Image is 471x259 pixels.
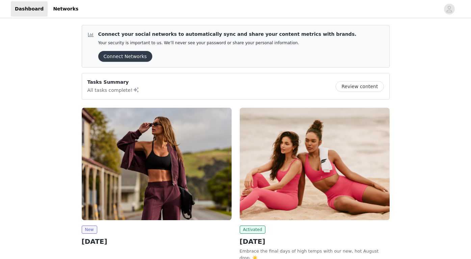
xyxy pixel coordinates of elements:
p: Your security is important to us. We’ll never see your password or share your personal information. [98,41,357,46]
button: Connect Networks [98,51,152,62]
div: avatar [446,4,452,15]
p: All tasks complete! [87,86,139,94]
button: Review content [336,81,384,92]
p: Connect your social networks to automatically sync and share your content metrics with brands. [98,31,357,38]
a: Dashboard [11,1,48,17]
span: New [82,226,97,234]
img: Fabletics [82,108,232,220]
a: Networks [49,1,82,17]
p: Tasks Summary [87,79,139,86]
span: Activated [240,226,266,234]
img: Fabletics [240,108,390,220]
h2: [DATE] [82,236,232,247]
h2: [DATE] [240,236,390,247]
